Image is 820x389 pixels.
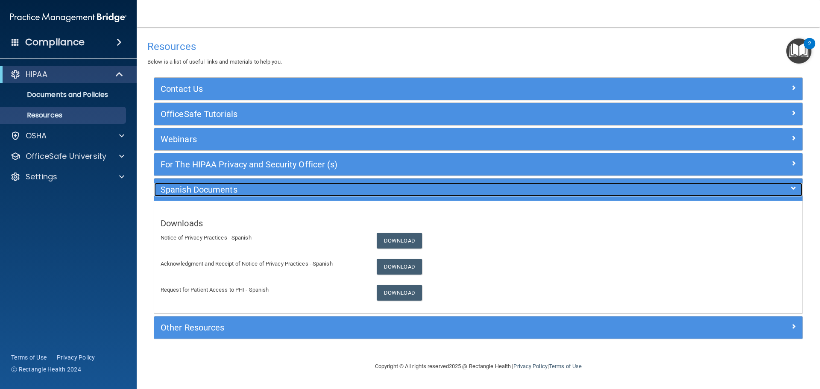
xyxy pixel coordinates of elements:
h5: Spanish Documents [161,185,634,194]
a: Webinars [161,132,796,146]
a: Download [377,233,422,249]
a: OfficeSafe Tutorials [161,107,796,121]
a: Download [377,259,422,275]
a: For The HIPAA Privacy and Security Officer (s) [161,158,796,171]
iframe: Drift Widget Chat Controller [777,330,810,363]
h5: Downloads [161,219,796,228]
a: Download [377,285,422,301]
p: Request for Patient Access to PHI - Spanish [161,285,364,295]
p: Settings [26,172,57,182]
div: Copyright © All rights reserved 2025 @ Rectangle Health | | [322,353,634,380]
a: Spanish Documents [161,183,796,196]
a: OfficeSafe University [10,151,124,161]
p: Resources [6,111,122,120]
a: Privacy Policy [57,353,95,362]
a: Settings [10,172,124,182]
a: HIPAA [10,69,124,79]
h5: For The HIPAA Privacy and Security Officer (s) [161,160,634,169]
p: HIPAA [26,69,47,79]
p: OfficeSafe University [26,151,106,161]
h5: Other Resources [161,323,634,332]
a: OSHA [10,131,124,141]
a: Terms of Use [549,363,582,369]
span: Ⓒ Rectangle Health 2024 [11,365,81,374]
div: 2 [808,44,811,55]
p: OSHA [26,131,47,141]
p: Notice of Privacy Practices - Spanish [161,233,364,243]
img: PMB logo [10,9,126,26]
a: Other Resources [161,321,796,334]
h5: Contact Us [161,84,634,94]
p: Documents and Policies [6,91,122,99]
button: Open Resource Center, 2 new notifications [786,38,811,64]
h4: Resources [147,41,809,52]
h5: Webinars [161,135,634,144]
span: Below is a list of useful links and materials to help you. [147,58,282,65]
a: Privacy Policy [513,363,547,369]
a: Contact Us [161,82,796,96]
a: Terms of Use [11,353,47,362]
p: Acknowledgment and Receipt of Notice of Privacy Practices - Spanish [161,259,364,269]
h4: Compliance [25,36,85,48]
h5: OfficeSafe Tutorials [161,109,634,119]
